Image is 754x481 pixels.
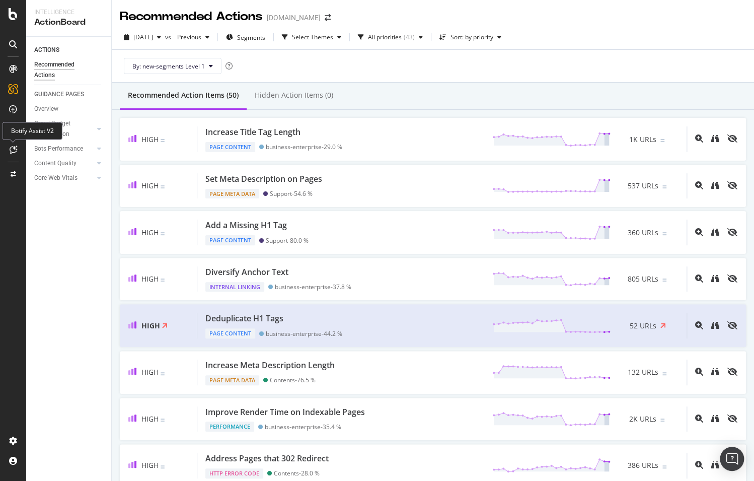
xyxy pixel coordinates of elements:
img: Equal [161,372,165,375]
div: binoculars [711,274,719,283]
div: [DOMAIN_NAME] [267,13,321,23]
div: magnifying-glass-plus [695,461,703,469]
div: business-enterprise - 44.2 % [266,330,342,337]
div: eye-slash [727,368,737,376]
span: 132 URLs [628,367,658,377]
img: Equal [662,465,666,468]
span: High [141,134,159,144]
span: By: new-segments Level 1 [132,62,205,71]
a: binoculars [711,461,719,470]
div: Bots Performance [34,144,83,154]
button: Segments [222,29,269,45]
a: binoculars [711,135,719,144]
div: ( 43 ) [404,34,415,40]
img: Equal [662,279,666,282]
div: magnifying-glass-plus [695,181,703,189]
a: Content Quality [34,158,94,169]
a: Overview [34,104,104,114]
a: binoculars [711,368,719,377]
div: magnifying-glass-plus [695,415,703,423]
div: Internal Linking [205,282,264,292]
div: Recommended Actions [34,59,95,81]
div: magnifying-glass-plus [695,368,703,376]
div: eye-slash [727,134,737,143]
div: magnifying-glass-plus [695,274,703,283]
a: binoculars [711,275,719,284]
img: Equal [161,185,165,188]
span: 537 URLs [628,181,658,191]
span: High [141,460,159,470]
div: Page Content [205,142,255,152]
div: GUIDANCE PAGES [34,89,84,100]
div: Select Themes [292,34,333,40]
div: Increase Meta Description Length [205,360,335,371]
div: binoculars [711,415,719,423]
div: business-enterprise - 35.4 % [265,423,341,431]
a: GUIDANCE PAGES [34,89,104,100]
span: vs [165,33,173,41]
div: Crawl Budget Optimization [34,118,87,140]
div: Add a Missing H1 Tag [205,220,287,231]
button: [DATE] [120,29,165,45]
a: binoculars [711,182,719,190]
button: Select Themes [278,29,345,45]
div: HTTP Error Code [205,468,263,478]
div: binoculars [711,321,719,329]
div: eye-slash [727,321,737,329]
span: High [141,367,159,377]
div: eye-slash [727,228,737,236]
button: All priorities(43) [354,29,427,45]
button: By: new-segments Level 1 [124,58,221,74]
span: High [141,228,159,237]
div: Recommended Actions [120,8,263,25]
div: magnifying-glass-plus [695,228,703,236]
div: Sort: by priority [450,34,493,40]
img: Equal [662,232,666,235]
div: Contents - 28.0 % [274,469,320,477]
a: Core Web Vitals [34,173,94,183]
div: Support - 80.0 % [266,237,309,244]
img: Equal [161,279,165,282]
button: Sort: by priority [435,29,505,45]
div: Core Web Vitals [34,173,78,183]
img: Equal [662,185,666,188]
a: binoculars [711,415,719,424]
div: binoculars [711,134,719,143]
span: High [141,414,159,424]
div: Open Intercom Messenger [720,447,744,471]
span: 52 URLs [630,321,656,331]
img: Equal [660,419,664,422]
img: Equal [161,139,165,142]
span: 386 URLs [628,460,658,470]
div: Overview [34,104,58,114]
div: Page Meta Data [205,375,259,385]
div: eye-slash [727,181,737,189]
div: business-enterprise - 37.8 % [275,283,351,291]
img: Equal [662,372,666,375]
div: Contents - 76.5 % [270,376,316,384]
span: Segments [237,33,265,42]
a: Recommended Actions [34,59,104,81]
div: Deduplicate H1 Tags [205,313,283,324]
div: eye-slash [727,274,737,283]
div: Support - 54.6 % [270,190,313,197]
span: 2025 Sep. 12th [133,33,153,41]
div: arrow-right-arrow-left [325,14,331,21]
span: 1K URLs [629,134,656,145]
div: binoculars [711,181,719,189]
div: binoculars [711,228,719,236]
div: All priorities [368,34,402,40]
div: binoculars [711,461,719,469]
div: Botify Assist V2 [3,122,62,140]
div: Set Meta Description on Pages [205,173,322,185]
div: magnifying-glass-plus [695,321,703,329]
a: binoculars [711,229,719,237]
span: High [141,321,160,330]
div: ActionBoard [34,17,103,28]
a: binoculars [711,322,719,330]
div: Diversify Anchor Text [205,266,288,278]
span: High [141,181,159,190]
button: Previous [173,29,213,45]
div: Recommended Action Items (50) [128,90,239,100]
img: Equal [161,232,165,235]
